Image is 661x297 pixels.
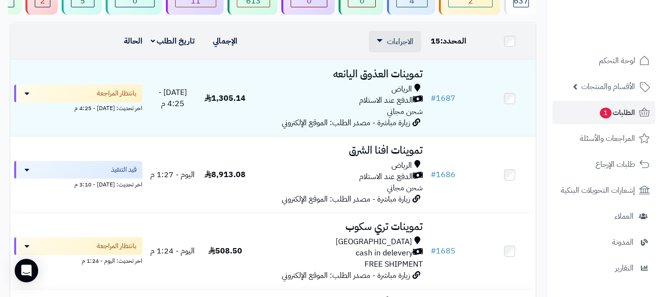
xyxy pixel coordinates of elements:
span: لوحة التحكم [599,54,635,68]
a: إشعارات التحويلات البنكية [552,179,655,202]
a: التقارير [552,256,655,280]
span: FREE SHIPMENT [365,258,423,270]
div: المحدد: [431,36,479,47]
span: الدفع عند الاستلام [359,171,413,183]
span: زيارة مباشرة - مصدر الطلب: الموقع الإلكتروني [282,193,410,205]
a: العملاء [552,205,655,228]
span: شحن مجاني [387,182,423,194]
span: 1,305.14 [205,92,246,104]
span: التقارير [615,261,634,275]
span: 8,913.08 [205,169,246,181]
a: المدونة [552,230,655,254]
span: [GEOGRAPHIC_DATA] [336,236,412,248]
a: #1686 [431,169,456,181]
span: الرياض [391,84,412,95]
span: cash in delevery [356,248,413,259]
span: بانتظار المراجعة [97,241,137,251]
a: تاريخ الطلب [151,35,195,47]
a: الحالة [124,35,142,47]
a: #1687 [431,92,456,104]
span: 15 [431,35,440,47]
span: طلبات الإرجاع [595,158,635,171]
a: الإجمالي [213,35,237,47]
a: #1685 [431,245,456,257]
a: لوحة التحكم [552,49,655,72]
span: الرياض [391,160,412,171]
img: logo-2.png [594,25,652,46]
span: بانتظار المراجعة [97,89,137,98]
span: اليوم - 1:24 م [150,245,195,257]
span: الاجراءات [387,36,413,47]
div: اخر تحديث: [DATE] - 3:10 م [14,179,142,189]
span: المراجعات والأسئلة [580,132,635,145]
div: اخر تحديث: اليوم - 1:24 م [14,255,142,265]
span: # [431,92,436,104]
span: اليوم - 1:27 م [150,169,195,181]
span: المدونة [612,235,634,249]
h3: تموينات العذوق اليانعه [255,69,423,80]
span: # [431,169,436,181]
span: إشعارات التحويلات البنكية [561,183,635,197]
span: 508.50 [208,245,242,257]
a: الطلبات1 [552,101,655,124]
span: الأقسام والمنتجات [581,80,635,93]
h3: تموينات تري سكوب [255,221,423,232]
div: اخر تحديث: [DATE] - 4:25 م [14,102,142,113]
span: زيارة مباشرة - مصدر الطلب: الموقع الإلكتروني [282,270,410,281]
span: # [431,245,436,257]
a: الاجراءات [377,36,413,47]
a: المراجعات والأسئلة [552,127,655,150]
a: طلبات الإرجاع [552,153,655,176]
h3: تموينات افنا الشرق [255,145,423,156]
span: قيد التنفيذ [111,165,137,175]
span: الدفع عند الاستلام [359,95,413,106]
span: العملاء [615,209,634,223]
span: زيارة مباشرة - مصدر الطلب: الموقع الإلكتروني [282,117,410,129]
span: شحن مجاني [387,106,423,117]
span: الطلبات [599,106,635,119]
div: Open Intercom Messenger [15,259,38,282]
span: [DATE] - 4:25 م [159,87,187,110]
span: 1 [600,108,612,118]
